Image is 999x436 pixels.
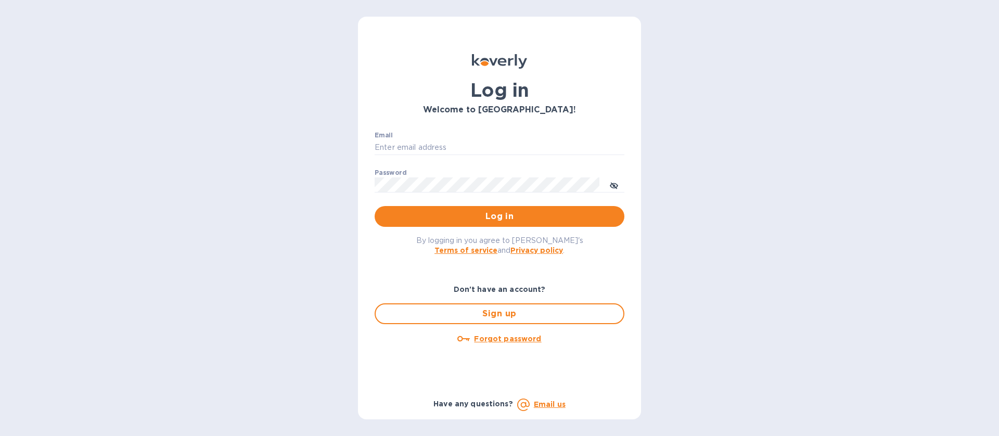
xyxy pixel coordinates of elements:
button: Sign up [375,303,624,324]
button: toggle password visibility [604,174,624,195]
u: Forgot password [474,335,541,343]
a: Email us [534,400,566,408]
b: Have any questions? [433,400,513,408]
button: Log in [375,206,624,227]
input: Enter email address [375,140,624,156]
label: Email [375,132,393,138]
img: Koverly [472,54,527,69]
a: Privacy policy [510,246,563,254]
h3: Welcome to [GEOGRAPHIC_DATA]! [375,105,624,115]
span: Sign up [384,307,615,320]
label: Password [375,170,406,176]
b: Don't have an account? [454,285,546,293]
h1: Log in [375,79,624,101]
span: By logging in you agree to [PERSON_NAME]'s and . [416,236,583,254]
a: Terms of service [434,246,497,254]
span: Log in [383,210,616,223]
